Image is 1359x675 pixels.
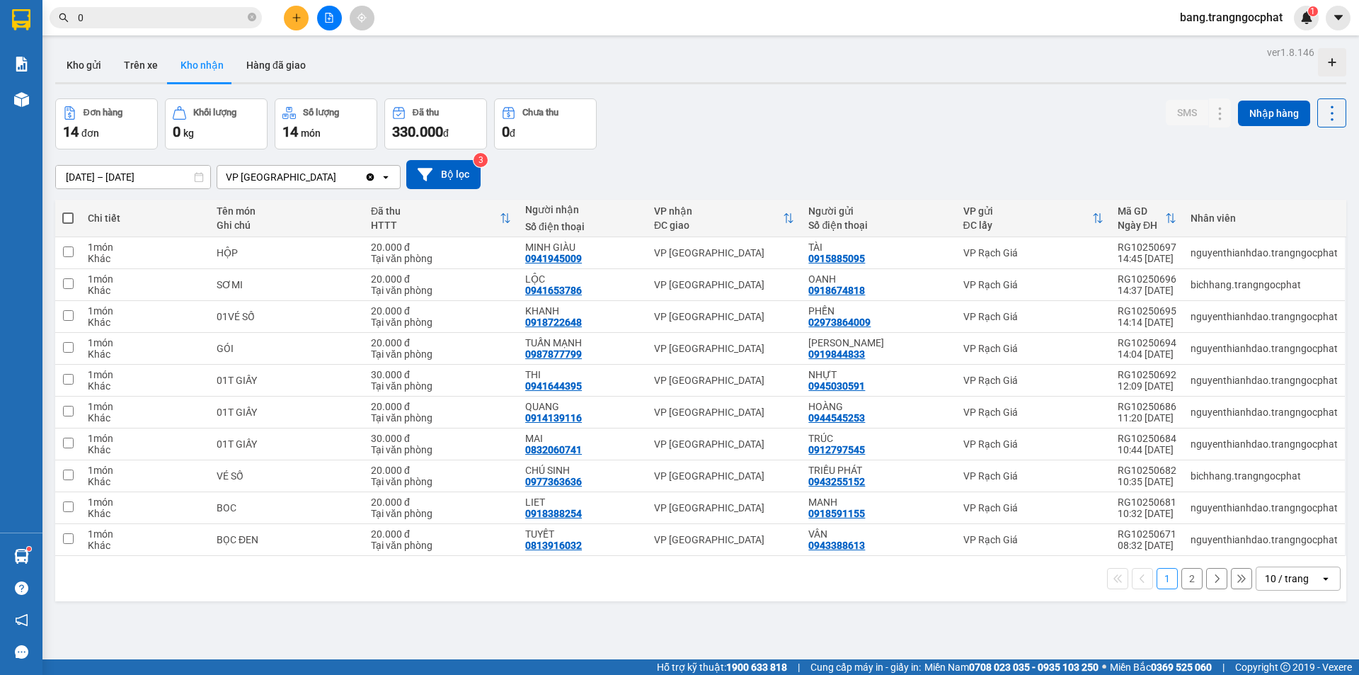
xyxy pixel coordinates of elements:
div: TUẤN MẠNH [525,337,640,348]
div: 1 món [88,369,202,380]
button: Kho nhận [169,48,235,82]
div: nguyenthianhdao.trangngocphat [1191,343,1338,354]
div: 14:45 [DATE] [1118,253,1176,264]
img: warehouse-icon [14,549,29,564]
div: 1 món [88,528,202,540]
div: 0912797545 [808,444,865,455]
strong: 0708 023 035 - 0935 103 250 [969,662,1099,673]
div: 10:44 [DATE] [1118,444,1176,455]
span: Miền Nam [924,659,1099,675]
div: VP Rạch Giá [963,375,1103,386]
div: VP [GEOGRAPHIC_DATA] [654,407,794,418]
div: VP Rạch Giá [963,502,1103,514]
div: MANH [808,497,948,508]
div: 0918722648 [525,317,582,328]
div: Khác [88,285,202,296]
span: Địa chỉ: [134,65,235,96]
div: nguyenthianhdao.trangngocphat [1191,438,1338,450]
div: 0941653786 [525,285,582,296]
div: 20.000 đ [371,465,511,476]
div: GÓI [217,343,357,354]
div: HTTT [371,220,500,231]
div: RG10250697 [1118,242,1176,253]
div: TRÚC [808,433,948,444]
div: LIET [525,497,640,508]
div: VP Rạch Giá [963,438,1103,450]
div: Khác [88,253,202,264]
span: 14 [63,123,79,140]
div: Tại văn phòng [371,476,511,487]
span: đơn [81,127,99,139]
img: solution-icon [14,57,29,72]
strong: NHÀ XE [PERSON_NAME] [23,6,219,26]
div: 0918591155 [808,508,865,519]
div: VP [GEOGRAPHIC_DATA] [226,170,336,184]
div: Tại văn phòng [371,348,511,360]
div: nguyenthianhdao.trangngocphat [1191,247,1338,259]
div: RG10250696 [1118,273,1176,285]
span: file-add [324,13,334,23]
div: 1 món [88,497,202,508]
div: 0914139116 [525,412,582,424]
div: VP Rạch Giá [963,534,1103,545]
span: Địa chỉ: [6,65,123,112]
div: VP Rạch Giá [963,311,1103,322]
div: Tại văn phòng [371,317,511,328]
div: 14:14 [DATE] [1118,317,1176,328]
div: Ngày ĐH [1118,220,1165,231]
div: 0919844833 [808,348,865,360]
div: ver 1.8.146 [1267,45,1314,60]
div: 1 món [88,273,202,285]
div: Khác [88,412,202,424]
sup: 1 [1308,6,1318,16]
div: 20.000 đ [371,242,511,253]
div: RG10250686 [1118,401,1176,412]
div: 0941644395 [525,380,582,392]
button: Bộ lọc [406,160,481,189]
button: file-add [317,6,342,30]
input: Selected VP Hà Tiên. [338,170,339,184]
div: 14:04 [DATE] [1118,348,1176,360]
div: 11:20 [DATE] [1118,412,1176,424]
strong: 260A, [PERSON_NAME] [134,65,235,96]
button: SMS [1166,100,1208,125]
span: món [301,127,321,139]
div: RG10250682 [1118,465,1176,476]
th: Toggle SortBy [647,200,801,237]
span: message [15,645,28,659]
input: Tìm tên, số ĐT hoặc mã đơn [78,10,245,25]
div: Mã GD [1118,205,1165,217]
svg: open [380,171,391,183]
div: Ghi chú [217,220,357,231]
button: Nhập hàng [1238,101,1310,126]
span: Điện thoại: [134,98,227,130]
strong: 1900 633 818 [726,662,787,673]
div: BOC [217,502,357,514]
div: VP gửi [963,205,1092,217]
div: Đã thu [413,108,439,118]
div: VP Rạch Giá [963,247,1103,259]
span: 0 [173,123,180,140]
div: 0832060741 [525,444,582,455]
div: TRIỀU PHÁT [808,465,948,476]
div: 20.000 đ [371,273,511,285]
div: 0944545253 [808,412,865,424]
button: plus [284,6,309,30]
div: Tại văn phòng [371,285,511,296]
span: ⚪️ [1102,664,1106,670]
div: VP [GEOGRAPHIC_DATA] [654,343,794,354]
div: RG10250681 [1118,497,1176,508]
div: BỌC ĐEN [217,534,357,545]
button: 2 [1181,568,1203,589]
div: 12:09 [DATE] [1118,380,1176,392]
div: Khác [88,444,202,455]
div: Tại văn phòng [371,380,511,392]
span: close-circle [248,11,256,25]
img: logo-vxr [12,9,30,30]
span: VP Rạch Giá [134,47,208,63]
button: Số lượng14món [275,98,377,149]
div: 10 / trang [1265,572,1309,586]
th: Toggle SortBy [1111,200,1183,237]
div: 20.000 đ [371,497,511,508]
div: VP nhận [654,205,783,217]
